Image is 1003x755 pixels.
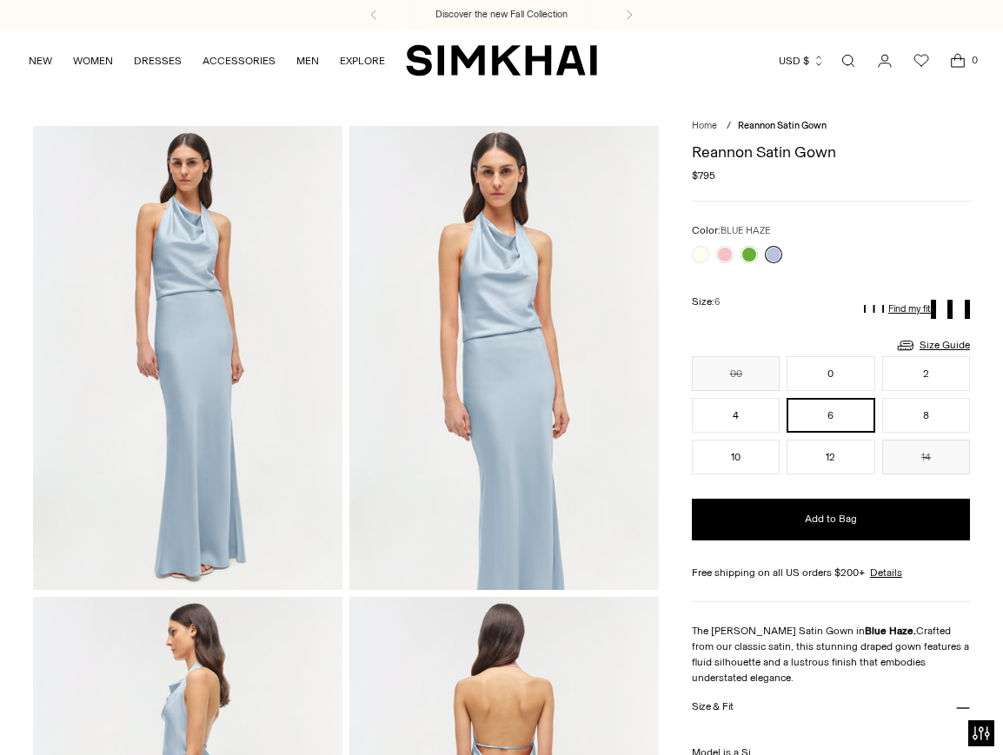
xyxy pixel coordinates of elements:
[727,119,731,134] div: /
[882,356,970,391] button: 2
[692,168,715,183] span: $795
[203,42,276,80] a: ACCESSORIES
[692,222,770,239] label: Color:
[787,398,874,433] button: 6
[895,334,970,356] a: Size Guide
[692,685,970,730] button: Size & Fit
[435,8,568,22] a: Discover the new Fall Collection
[692,120,717,131] a: Home
[787,356,874,391] button: 0
[692,144,970,160] h1: Reannon Satin Gown
[692,398,780,433] button: 4
[831,43,866,78] a: Open search modal
[340,42,385,80] a: EXPLORE
[805,512,857,527] span: Add to Bag
[787,440,874,474] button: 12
[966,52,982,68] span: 0
[692,119,970,134] nav: breadcrumbs
[940,43,975,78] a: Open cart modal
[134,42,182,80] a: DRESSES
[714,296,720,308] span: 6
[882,398,970,433] button: 8
[349,126,659,590] img: Reannon Satin Gown
[692,623,970,685] p: The [PERSON_NAME] Satin Gown in Crafted from our classic satin, this stunning draped gown feature...
[738,120,827,131] span: Reannon Satin Gown
[692,565,970,580] div: Free shipping on all US orders $200+
[406,43,597,77] a: SIMKHAI
[73,42,113,80] a: WOMEN
[904,43,939,78] a: Wishlist
[865,625,916,637] strong: Blue Haze.
[779,42,825,80] button: USD $
[692,356,780,391] button: 00
[867,43,902,78] a: Go to the account page
[692,294,720,310] label: Size:
[296,42,319,80] a: MEN
[29,42,52,80] a: NEW
[33,126,342,590] img: Reannon Satin Gown
[692,701,734,712] h3: Size & Fit
[882,440,970,474] button: 14
[870,565,902,580] a: Details
[692,499,970,540] button: Add to Bag
[721,225,770,236] span: BLUE HAZE
[692,440,780,474] button: 10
